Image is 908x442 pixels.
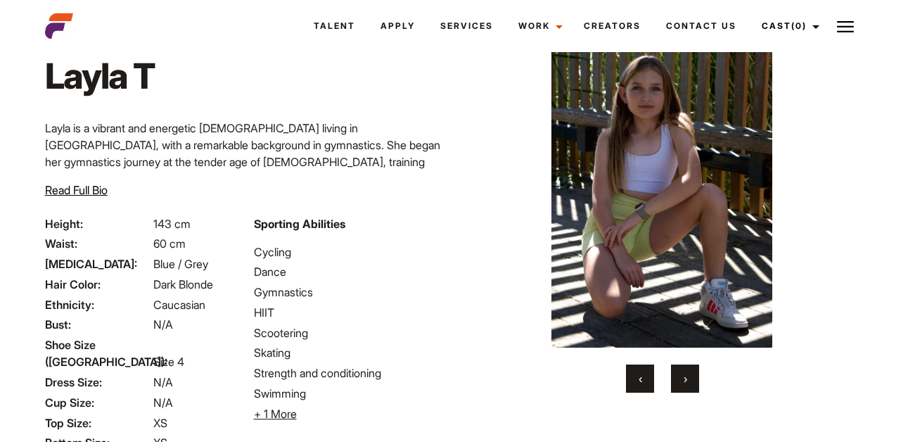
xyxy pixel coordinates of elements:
a: Creators [571,7,653,45]
img: cropped-aefm-brand-fav-22-square.png [45,12,73,40]
span: Waist: [45,235,151,252]
li: Cycling [254,244,446,260]
img: Burger icon [837,18,854,35]
span: Top Size: [45,415,151,431]
span: N/A [153,375,173,389]
span: Read Full Bio [45,183,108,197]
span: Next [684,372,687,386]
li: Swimming [254,385,446,402]
a: Apply [368,7,428,45]
span: Shoe Size ([GEOGRAPHIC_DATA]): [45,336,151,370]
li: Dance [254,263,446,280]
li: Skating [254,344,446,361]
a: Contact Us [653,7,749,45]
span: Cup Size: [45,394,151,411]
strong: Sporting Abilities [254,217,345,231]
span: Height: [45,215,151,232]
p: Layla is a vibrant and energetic [DEMOGRAPHIC_DATA] living in [GEOGRAPHIC_DATA], with a remarkabl... [45,120,446,255]
img: image5 2 [487,16,837,348]
button: Read Full Bio [45,182,108,198]
span: Caucasian [153,298,205,312]
span: Ethnicity: [45,296,151,313]
span: Blue / Grey [153,257,208,271]
a: Cast(0) [749,7,828,45]
span: 143 cm [153,217,191,231]
li: Strength and conditioning [254,365,446,381]
li: Scootering [254,324,446,341]
a: Work [506,7,571,45]
li: Gymnastics [254,284,446,301]
span: Dress Size: [45,374,151,391]
li: HIIT [254,304,446,321]
span: 60 cm [153,236,186,251]
span: [MEDICAL_DATA]: [45,255,151,272]
span: Dark Blonde [153,277,213,291]
a: Services [428,7,506,45]
h1: Layla T [45,55,160,97]
span: Previous [639,372,642,386]
span: (0) [791,20,807,31]
span: Bust: [45,316,151,333]
a: Talent [301,7,368,45]
span: + 1 More [254,407,297,421]
span: Hair Color: [45,276,151,293]
span: Size 4 [153,355,184,369]
span: N/A [153,317,173,331]
span: N/A [153,396,173,410]
span: XS [153,416,167,430]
